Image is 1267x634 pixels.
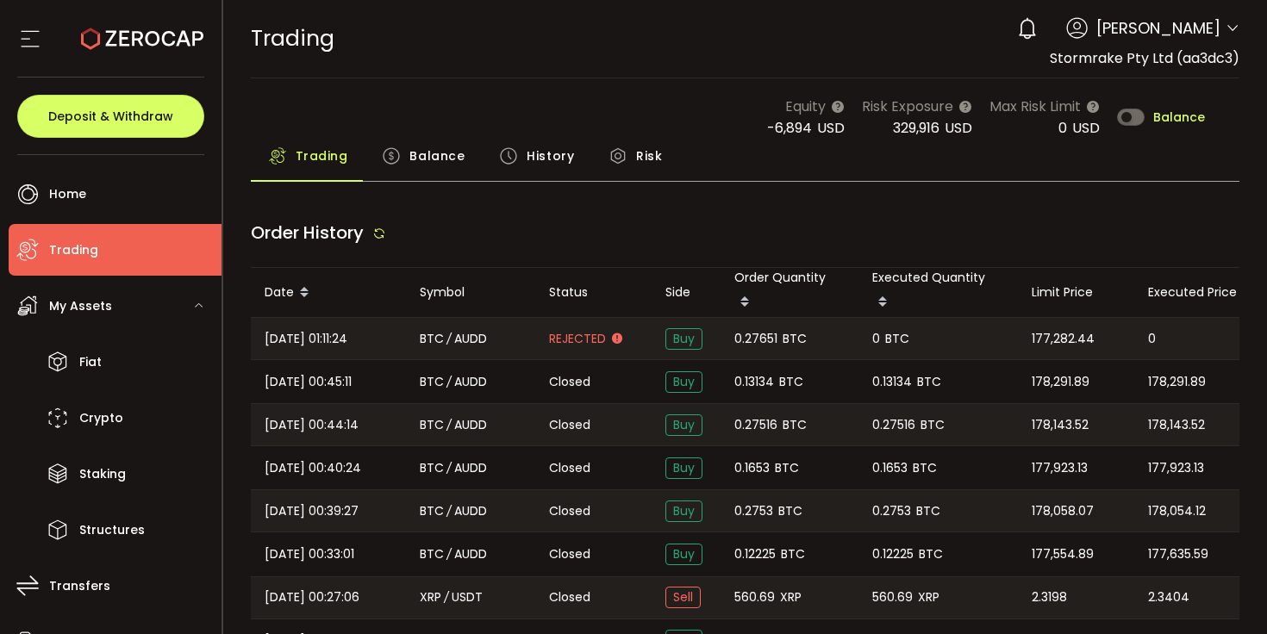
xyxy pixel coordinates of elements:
em: / [446,415,452,435]
span: Rejected [549,330,606,348]
em: / [446,544,452,564]
span: BTC [783,415,807,435]
span: USD [945,118,972,138]
span: BTC [917,372,941,392]
button: Deposit & Withdraw [17,95,204,138]
span: BTC [420,544,444,564]
span: 0.1653 [872,458,908,478]
div: Status [535,283,652,302]
span: [DATE] 00:39:27 [265,501,359,521]
span: 0.12225 [734,544,776,564]
span: -6,894 [767,118,812,138]
span: Closed [549,588,590,606]
em: / [446,458,452,478]
span: 0.27516 [734,415,777,435]
span: USD [817,118,845,138]
span: BTC [420,415,444,435]
span: Buy [665,544,702,565]
span: Closed [549,416,590,434]
span: XRP [918,587,939,607]
em: / [446,329,452,349]
span: Structures [79,518,145,543]
span: 178,291.89 [1148,372,1206,392]
span: Transfers [49,574,110,599]
span: My Assets [49,294,112,319]
span: BTC [781,544,805,564]
span: BTC [420,329,444,349]
span: 560.69 [872,587,913,607]
span: 0.27516 [872,415,915,435]
span: Buy [665,500,702,522]
em: / [446,501,452,521]
span: BTC [921,415,945,435]
span: [DATE] 00:45:11 [265,372,352,392]
span: 0.1653 [734,458,770,478]
span: 0.13134 [872,372,912,392]
span: [PERSON_NAME] [1096,16,1220,40]
span: 329,916 [893,118,939,138]
span: Deposit & Withdraw [48,110,173,122]
span: AUDD [454,329,487,349]
span: Trading [251,23,334,53]
span: 177,635.59 [1148,544,1208,564]
span: 0.12225 [872,544,914,564]
span: Home [49,182,86,207]
span: Closed [549,459,590,477]
span: Buy [665,414,702,436]
span: History [527,139,574,173]
span: Buy [665,371,702,393]
span: 177,923.13 [1032,458,1088,478]
span: Stormrake Pty Ltd (aa3dc3) [1050,48,1239,68]
span: BTC [420,458,444,478]
span: Balance [409,139,465,173]
span: 177,282.44 [1032,329,1095,349]
span: Risk [636,139,662,173]
span: 178,058.07 [1032,501,1094,521]
span: AUDD [454,415,487,435]
span: BTC [420,372,444,392]
span: BTC [775,458,799,478]
span: AUDD [454,544,487,564]
span: 0 [872,329,880,349]
span: [DATE] 01:11:24 [265,329,347,349]
span: 0.2753 [734,501,773,521]
span: 0.27651 [734,329,777,349]
span: Crypto [79,406,123,431]
span: BTC [885,329,909,349]
span: Closed [549,502,590,520]
span: 178,054.12 [1148,501,1206,521]
span: 2.3404 [1148,587,1189,607]
div: Date [251,278,406,308]
span: 178,291.89 [1032,372,1089,392]
span: USD [1072,118,1100,138]
span: Fiat [79,350,102,375]
em: / [446,372,452,392]
span: USDT [452,587,483,607]
span: BTC [919,544,943,564]
span: Equity [785,96,826,117]
span: Sell [665,587,701,608]
span: AUDD [454,458,487,478]
span: Staking [79,462,126,487]
span: BTC [778,501,802,521]
span: Balance [1153,111,1205,123]
span: 0 [1058,118,1067,138]
span: AUDD [454,501,487,521]
div: Side [652,283,721,302]
span: [DATE] 00:27:06 [265,587,359,607]
span: Closed [549,373,590,391]
div: Executed Price [1134,283,1251,302]
span: Closed [549,545,590,563]
span: BTC [783,329,807,349]
span: 178,143.52 [1148,415,1205,435]
span: XRP [420,587,441,607]
span: Buy [665,457,702,479]
span: Risk Exposure [862,96,953,117]
span: 177,923.13 [1148,458,1204,478]
span: BTC [779,372,803,392]
span: Trading [49,238,98,263]
span: 178,143.52 [1032,415,1089,435]
em: / [444,587,449,607]
span: 177,554.89 [1032,544,1094,564]
span: BTC [913,458,937,478]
